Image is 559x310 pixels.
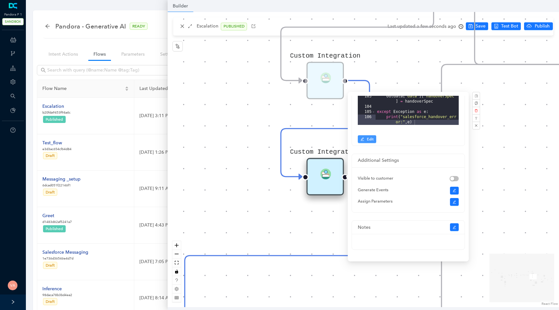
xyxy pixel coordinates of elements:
span: question-circle [10,127,16,133]
th: Last Updated [134,80,272,98]
span: search [41,68,46,73]
img: Lookup [320,168,331,179]
pre: Custom Integration [290,51,361,61]
span: Published [46,227,63,231]
div: Salesforce Messaging [42,249,88,256]
p: e3d3ac654cf64d84 [42,147,71,152]
div: Custom IntegrationLookup [307,62,344,99]
span: Draft [46,299,55,304]
div: Escalation [42,103,71,110]
span: pie-chart [10,108,16,113]
p: d1483d62af5241a7 [42,219,72,225]
span: edit [360,137,364,141]
span: edit [453,226,456,229]
a: Flows [88,48,111,60]
div: 104 [358,104,376,109]
td: [DATE] 4:43 PM [134,207,272,244]
span: branches [10,51,16,56]
td: [DATE] 3:11 PM [134,98,272,134]
div: Inference [42,285,72,293]
a: Settings [155,48,182,60]
a: Intent Actions [43,48,83,60]
span: SANDBOX [2,18,24,25]
button: edit [450,198,459,206]
td: [DATE] 7:05 PM [134,244,272,280]
p: b20fda9453f94a4c [42,110,71,115]
p: 6dcad051f22146f1 [42,183,81,188]
span: Draft [46,153,55,158]
span: Generate Events [358,187,389,192]
div: Messaging _setup [42,176,81,183]
span: arrow-left [45,24,50,29]
span: Published [46,117,63,122]
button: editEdit [358,135,376,143]
span: Draft [46,190,55,194]
div: 103 [358,94,376,104]
div: Notes [358,224,450,231]
div: Custom IntegrationLookup [307,158,344,195]
p: 1e736d36546e4d7d [42,256,88,261]
button: edit [450,223,459,231]
span: setting [10,79,16,84]
span: edit [453,189,456,193]
p: 98daca78b3bd4ea2 [42,293,72,298]
button: edit [450,187,459,194]
span: Draft [46,263,55,268]
div: 106 [358,115,376,125]
span: Last Updated [139,85,261,92]
span: Pandora - Generative AI [55,21,126,31]
span: Visible to customer [358,176,393,181]
div: 105 [358,109,376,115]
a: Parameters [116,48,150,60]
span: search [10,94,16,99]
span: Flow Name [42,85,124,92]
div: Test_flow [42,139,71,147]
th: Flow Name [37,80,134,98]
td: [DATE] 9:11 AM [134,171,272,207]
span: Assign Parameters [358,199,393,204]
span: edit [453,200,456,204]
div: Greet [42,212,72,219]
pre: Custom Integration [290,147,361,158]
td: [DATE] 1:26 PM [134,134,272,171]
img: 5c5f7907468957e522fad195b8a1453a [8,281,17,290]
div: back [45,24,50,29]
div: Additional Settings [358,157,459,164]
input: Search with query (@name:Name @tag:Tag) [47,67,190,74]
span: Edit [367,136,374,142]
g: Edge from reactflownode_62c64d04-8359-4c57-9333-2ccd274ee671 to reactflownode_3eb68698-bdce-4fea-... [281,70,370,187]
span: READY [130,23,148,30]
